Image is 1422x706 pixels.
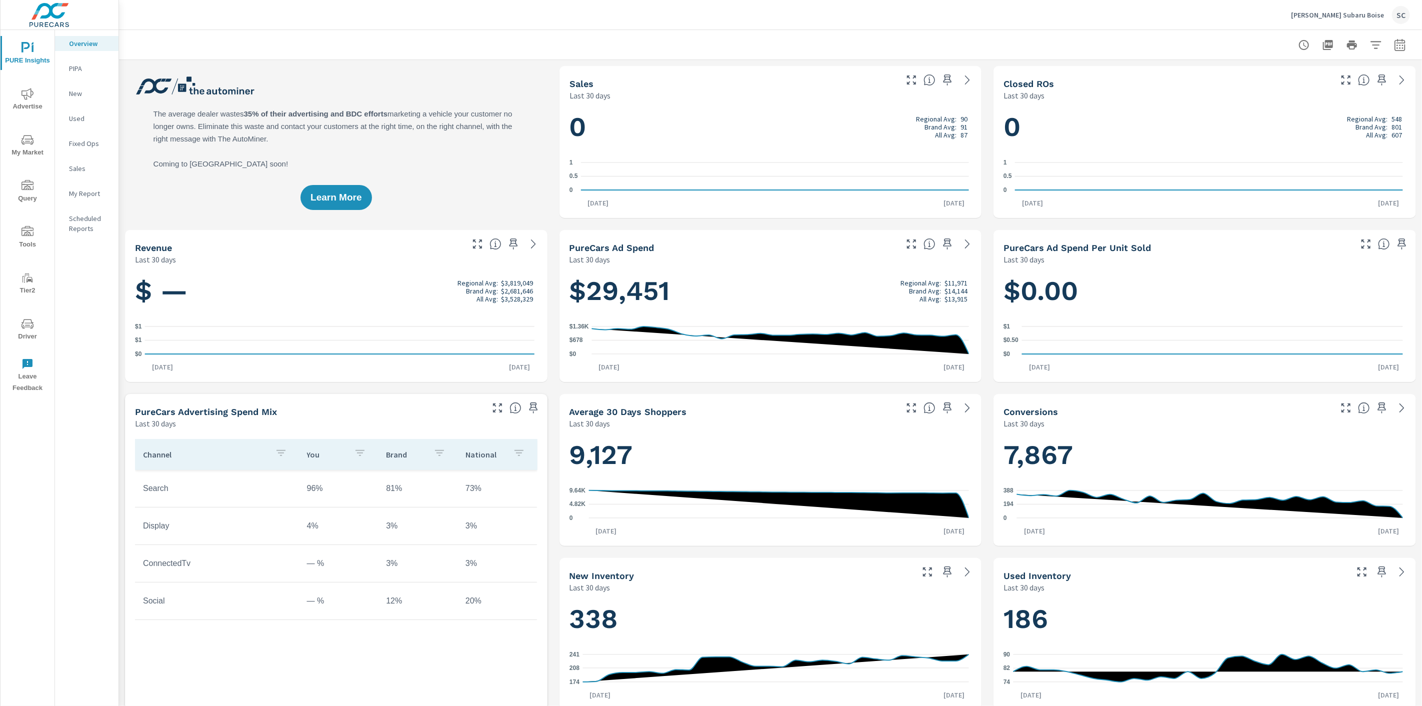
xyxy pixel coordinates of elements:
div: Scheduled Reports [55,211,118,236]
a: See more details in report [525,236,541,252]
text: 241 [569,651,579,658]
div: Fixed Ops [55,136,118,151]
p: Last 30 days [1003,417,1044,429]
span: PURE Insights [3,42,51,66]
button: Make Fullscreen [1358,236,1374,252]
button: Make Fullscreen [903,236,919,252]
text: 0.5 [569,173,578,180]
h1: $29,451 [569,274,972,308]
p: 607 [1391,131,1402,139]
span: Save this to your personalized report [939,564,955,580]
text: $678 [569,337,583,344]
p: Sales [69,163,110,173]
text: 0 [1003,514,1007,521]
span: Number of Repair Orders Closed by the selected dealership group over the selected time range. [So... [1358,74,1370,86]
button: Learn More [300,185,371,210]
text: $0 [135,350,142,357]
p: [DATE] [936,362,971,372]
p: [DATE] [1371,526,1406,536]
text: 194 [1003,500,1013,507]
p: All Avg: [935,131,956,139]
p: [DATE] [581,198,616,208]
p: [DATE] [591,362,626,372]
button: Apply Filters [1366,35,1386,55]
button: Make Fullscreen [1354,564,1370,580]
p: [DATE] [1371,198,1406,208]
text: 174 [569,678,579,685]
p: [DATE] [588,526,623,536]
text: 1 [1003,159,1007,166]
h5: PureCars Ad Spend [569,242,654,253]
p: Last 30 days [569,581,610,593]
p: PIPA [69,63,110,73]
p: [DATE] [1371,362,1406,372]
p: Regional Avg: [457,279,498,287]
text: 82 [1003,665,1010,672]
div: Sales [55,161,118,176]
a: See more details in report [959,400,975,416]
span: Save this to your personalized report [939,72,955,88]
span: Save this to your personalized report [1374,400,1390,416]
span: Save this to your personalized report [1374,72,1390,88]
p: $2,681,646 [501,287,533,295]
span: Leave Feedback [3,358,51,394]
span: Save this to your personalized report [939,236,955,252]
span: Learn More [310,193,361,202]
h1: 0 [1003,110,1406,144]
h1: 338 [569,602,972,636]
text: 0 [1003,186,1007,193]
span: Query [3,180,51,204]
text: $0.50 [1003,337,1018,344]
p: Last 30 days [135,417,176,429]
a: See more details in report [1394,400,1410,416]
p: 90 [960,115,967,123]
div: Used [55,111,118,126]
p: Fixed Ops [69,138,110,148]
td: 12% [378,588,457,613]
span: Driver [3,318,51,342]
a: See more details in report [1394,564,1410,580]
text: $1 [135,337,142,344]
td: ConnectedTv [135,551,299,576]
span: Average cost of advertising per each vehicle sold at the dealer over the selected date range. The... [1378,238,1390,250]
p: [DATE] [936,526,971,536]
p: Scheduled Reports [69,213,110,233]
p: $14,144 [944,287,967,295]
td: 20% [457,588,537,613]
h1: 9,127 [569,438,972,472]
span: Number of vehicles sold by the dealership over the selected date range. [Source: This data is sou... [923,74,935,86]
td: 81% [378,476,457,501]
p: Last 30 days [1003,89,1044,101]
h1: $ — [135,274,537,308]
div: PIPA [55,61,118,76]
p: 87 [960,131,967,139]
div: New [55,86,118,101]
p: [DATE] [1371,690,1406,700]
span: The number of dealer-specified goals completed by a visitor. [Source: This data is provided by th... [1358,402,1370,414]
h5: Sales [569,78,593,89]
text: 74 [1003,678,1010,685]
td: 3% [378,551,457,576]
p: National [465,449,505,459]
span: Total cost of media for all PureCars channels for the selected dealership group over the selected... [923,238,935,250]
p: $13,915 [944,295,967,303]
p: Last 30 days [569,89,610,101]
span: Save this to your personalized report [939,400,955,416]
text: 4.82K [569,501,585,508]
p: Brand Avg: [924,123,956,131]
td: Search [135,476,299,501]
button: Make Fullscreen [1338,72,1354,88]
button: "Export Report to PDF" [1318,35,1338,55]
p: Used [69,113,110,123]
td: 3% [457,551,537,576]
button: Print Report [1342,35,1362,55]
div: My Report [55,186,118,201]
p: Brand [386,449,425,459]
p: Last 30 days [569,417,610,429]
button: Make Fullscreen [903,72,919,88]
text: $0 [569,350,576,357]
p: $11,971 [944,279,967,287]
button: Make Fullscreen [469,236,485,252]
text: 0 [569,186,573,193]
text: 90 [1003,651,1010,658]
